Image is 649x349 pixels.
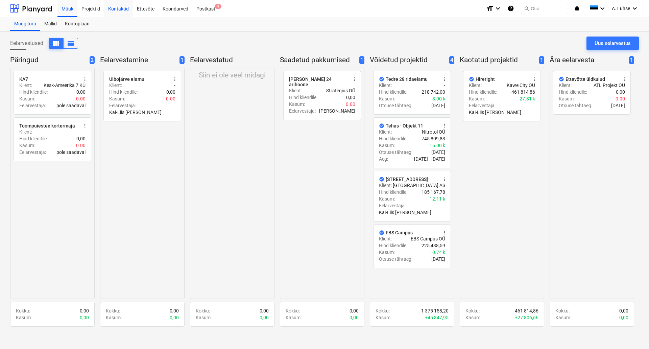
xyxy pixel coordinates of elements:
[10,38,78,49] div: Eelarvestused
[631,4,639,13] i: keyboard_arrow_down
[379,202,406,209] p: Eelarvestaja :
[350,314,359,321] p: 0,00
[76,95,86,102] p: 0.00
[430,249,445,256] p: 10.74 k
[10,55,87,65] p: Päringud
[16,314,32,321] p: Kasum :
[289,87,302,94] p: Klient :
[511,89,535,95] p: 461 814,86
[379,189,407,195] p: Hind kliendile :
[379,76,384,82] span: Märgi kui tegemata
[19,82,32,89] p: Klient :
[16,307,30,314] p: Kokku :
[100,55,177,65] p: Eelarvestamine
[106,307,120,314] p: Kokku :
[19,149,46,156] p: Eelarvestaja :
[174,82,175,89] p: -
[379,142,395,149] p: Kasum :
[56,149,86,156] p: pole saadaval
[555,307,570,314] p: Kokku :
[465,314,481,321] p: Kasum :
[10,17,40,31] a: Müügitoru
[379,182,392,189] p: Klient :
[106,314,122,321] p: Kasum :
[82,76,88,82] span: more_vert
[532,76,537,82] span: more_vert
[598,4,606,13] i: keyboard_arrow_down
[422,242,445,249] p: 225 438,59
[352,76,357,82] span: more_vert
[379,129,392,135] p: Klient :
[616,95,625,102] p: 0.00
[616,89,625,95] p: 0,00
[84,129,86,135] p: -
[326,87,355,94] p: Strategius OÜ
[442,76,447,82] span: more_vert
[386,123,423,129] div: Tehas - Objekt 11
[379,82,392,89] p: Klient :
[425,314,449,321] p: + 45 847,95
[379,242,407,249] p: Hind kliendile :
[619,314,628,321] p: 0,00
[19,129,32,135] p: Klient :
[286,314,302,321] p: Kasum :
[376,314,391,321] p: Kasum :
[520,95,535,102] p: 27.81 k
[431,256,445,262] p: [DATE]
[615,317,649,349] div: Vestlusvidin
[61,17,94,31] a: Kontoplaan
[179,56,185,65] span: 1
[40,17,61,31] a: Mallid
[109,95,125,102] p: Kasum :
[359,56,364,65] span: 1
[422,89,445,95] p: 218 742,00
[286,307,300,314] p: Kokku :
[430,142,445,149] p: 15.00 k
[109,102,136,109] p: Eelarvestaja :
[199,71,266,80] p: Siin ei ole veel midagi
[586,37,639,50] button: Uus eelarvestus
[574,4,580,13] i: notifications
[350,307,359,314] p: 0,00
[170,314,179,321] p: 0,00
[166,95,175,102] p: 0.00
[555,314,571,321] p: Kasum :
[469,109,521,116] p: Kai-Liis [PERSON_NAME]
[44,82,86,89] p: Kesk-Ameerika 7 KÜ
[430,195,445,202] p: 12.11 k
[280,55,357,65] p: Saadetud pakkumised
[469,82,482,89] p: Klient :
[19,102,46,109] p: Eelarvestaja :
[19,135,48,142] p: Hind kliendile :
[507,82,535,89] p: Kawe City OÜ
[442,230,447,235] span: more_vert
[431,102,445,109] p: [DATE]
[486,4,494,13] i: format_size
[629,56,634,65] span: 1
[109,82,122,89] p: Klient :
[476,76,495,82] div: Hireright
[76,89,86,95] p: 0,00
[559,102,592,109] p: Otsuse tähtaeg :
[619,307,628,314] p: 0,00
[289,101,305,108] p: Kasum :
[379,89,407,95] p: Hind kliendile :
[465,307,480,314] p: Kokku :
[289,94,317,101] p: Hind kliendile :
[379,256,412,262] p: Otsuse tähtaeg :
[109,76,144,82] div: Uibojärve elamu
[414,156,445,162] p: [DATE] - [DATE]
[166,89,175,95] p: 0,00
[421,307,449,314] p: 1 375 158,20
[190,55,272,65] p: Eelarvestatud
[559,95,575,102] p: Kasum :
[289,108,316,114] p: Eelarvestaja :
[109,89,138,95] p: Hind kliendile :
[422,129,445,135] p: Nitrotol OÜ
[379,230,384,235] span: Märgi kui tegemata
[566,76,605,82] div: Ettevõtte üldkulud
[76,142,86,149] p: 0.00
[469,76,474,82] span: Märgi kui tegemata
[432,95,445,102] p: 8.00 k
